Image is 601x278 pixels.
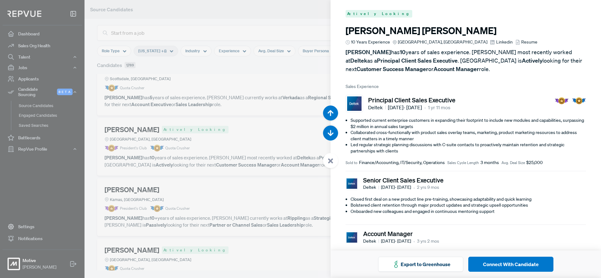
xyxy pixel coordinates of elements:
[351,250,586,256] li: Grew existing client portfolios, achieving 130% of quota and earning Presidents Club in year one
[368,104,386,111] span: Deltek
[428,104,450,111] span: 1 yr 11 mos
[363,238,379,245] span: Deltek
[424,104,426,111] article: •
[346,83,586,90] span: Sales Experience
[515,39,537,45] a: Resume
[363,176,444,184] h5: Senior Client Sales Executive
[468,257,553,272] button: Connect With Candidate
[347,232,357,243] img: Deltek
[351,117,586,130] li: Supported current enterprise customers in expanding their footprint to include new modules and ca...
[351,39,390,45] span: 10 Years Experience
[351,196,586,203] li: Closed first deal on a new product line pre-training, showcasing adaptability and quick learning
[351,209,586,215] li: Onboarded new colleagues and engaged in continuous mentoring support
[521,39,537,45] span: Resume
[447,160,479,166] span: Sales Cycle Length
[496,39,513,45] span: Linkedin
[417,184,439,191] span: 2 yrs 9 mos
[346,25,586,36] h3: [PERSON_NAME] [PERSON_NAME]
[351,142,586,154] li: Led regular strategic planning discussions with C-suite contacts to proactively maintain retentio...
[347,178,357,189] img: Deltek
[378,257,463,272] button: Export to Greenhouse
[346,160,357,166] span: Sold to
[359,159,445,166] span: Finance/Accounting, IT/Security, Operations
[350,57,367,64] strong: Deltek
[490,39,512,45] a: Linkedin
[351,130,586,142] li: Collaborated cross-functionally with product sales overlay teams, marketing, product marketing re...
[381,184,411,191] span: [DATE] - [DATE]
[381,238,411,245] span: [DATE] - [DATE]
[346,10,412,18] span: Actively Looking
[526,159,543,166] span: $25,000
[434,65,479,73] strong: Account Manager
[400,49,406,56] strong: 10
[417,238,439,245] span: 3 yrs 2 mos
[480,159,499,166] span: 3 months
[357,65,428,73] strong: Customer Success Manager
[501,160,525,166] span: Avg. Deal Size
[398,39,487,45] span: [GEOGRAPHIC_DATA], [GEOGRAPHIC_DATA]
[388,104,422,111] span: [DATE] - [DATE]
[413,184,415,191] article: •
[346,48,586,73] p: has years of sales experience. [PERSON_NAME] most recently worked at as a . [GEOGRAPHIC_DATA] is ...
[572,97,586,104] img: Quota Badge
[522,57,542,64] strong: Actively
[555,97,569,104] img: President Badge
[363,184,379,191] span: Deltek
[346,49,391,56] strong: [PERSON_NAME]
[351,202,586,209] li: Bolstered client retention through major product updates and strategic upsell opportunities
[413,237,415,245] article: •
[363,230,439,237] h5: Account Manager
[368,96,455,104] h5: Principal Client Sales Executive
[377,57,458,64] strong: Principal Client Sales Executive
[347,96,362,111] img: Deltek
